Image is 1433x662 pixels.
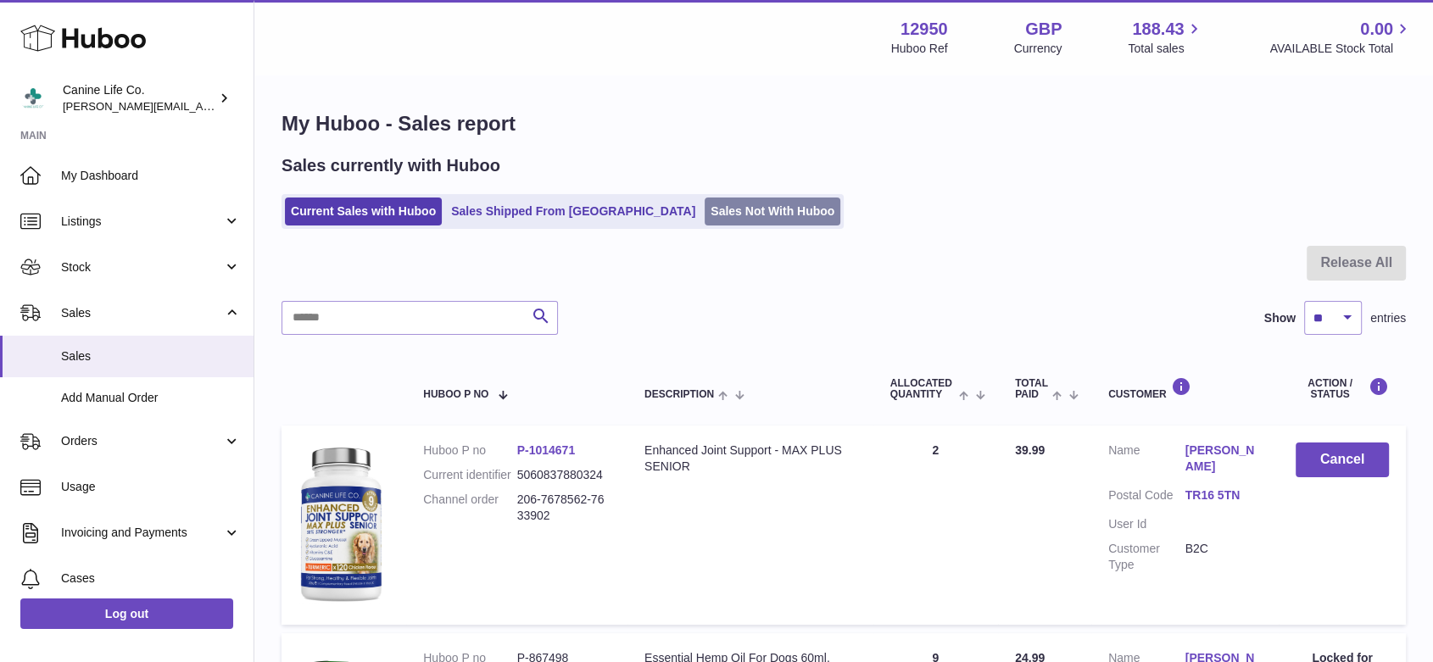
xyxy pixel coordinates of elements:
[1015,378,1048,400] span: Total paid
[1296,442,1389,477] button: Cancel
[1015,443,1045,457] span: 39.99
[61,479,241,495] span: Usage
[1025,18,1062,41] strong: GBP
[423,389,488,400] span: Huboo P no
[445,197,701,225] a: Sales Shipped From [GEOGRAPHIC_DATA]
[1296,377,1389,400] div: Action / Status
[1128,18,1203,57] a: 188.43 Total sales
[1185,541,1263,573] dd: B2C
[1132,18,1184,41] span: 188.43
[61,259,223,275] span: Stock
[1264,310,1296,326] label: Show
[423,492,516,524] dt: Channel order
[901,18,948,41] strong: 12950
[644,442,856,475] div: Enhanced Joint Support - MAX PLUS SENIOR
[285,197,442,225] a: Current Sales with Huboo
[61,570,241,587] span: Cases
[61,433,223,449] span: Orders
[1108,516,1185,532] dt: User Id
[517,492,611,524] dd: 206-7678562-7633902
[61,168,241,184] span: My Dashboard
[61,305,223,321] span: Sales
[1185,442,1263,475] a: [PERSON_NAME]
[61,390,241,406] span: Add Manual Order
[282,154,500,177] h2: Sales currently with Huboo
[1108,487,1185,508] dt: Postal Code
[20,598,233,629] a: Log out
[873,426,998,624] td: 2
[1108,442,1185,479] dt: Name
[63,82,215,114] div: Canine Life Co.
[1108,377,1262,400] div: Customer
[423,467,516,483] dt: Current identifier
[1185,487,1263,503] a: TR16 5TN
[423,442,516,459] dt: Huboo P no
[20,86,46,111] img: kevin@clsgltd.co.uk
[1128,41,1203,57] span: Total sales
[705,197,840,225] a: Sales Not With Huboo
[1360,18,1393,41] span: 0.00
[1370,310,1406,326] span: entries
[891,41,948,57] div: Huboo Ref
[298,442,383,604] img: 129501732536582.jpg
[61,348,241,364] span: Sales
[282,110,1406,137] h1: My Huboo - Sales report
[61,214,223,230] span: Listings
[1108,541,1185,573] dt: Customer Type
[1014,41,1062,57] div: Currency
[1269,18,1413,57] a: 0.00 AVAILABLE Stock Total
[517,443,576,457] a: P-1014671
[61,525,223,541] span: Invoicing and Payments
[1269,41,1413,57] span: AVAILABLE Stock Total
[63,99,340,113] span: [PERSON_NAME][EMAIL_ADDRESS][DOMAIN_NAME]
[890,378,955,400] span: ALLOCATED Quantity
[644,389,714,400] span: Description
[517,467,611,483] dd: 5060837880324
